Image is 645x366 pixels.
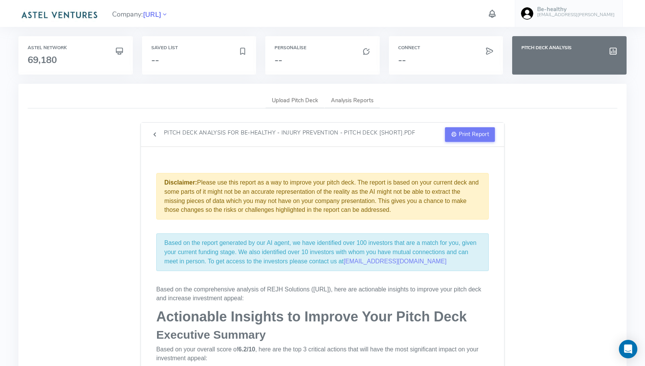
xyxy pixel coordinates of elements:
h6: Personalise [275,45,370,50]
h6: Astel Network [28,45,124,50]
a: [EMAIL_ADDRESS][DOMAIN_NAME] [344,258,447,265]
p: Based on your overall score of , here are the top 3 critical actions that will have the most sign... [156,345,489,363]
p: Based on the comprehensive analysis of REJH Solutions ([URL]), here are actionable insights to im... [156,285,489,303]
a: Upload Pitch Deck [265,93,324,109]
strong: 6.2/10 [238,346,255,353]
span: 69,180 [28,54,57,66]
span: -- [151,54,159,66]
h2: Pitch Deck Analysis for Be-Healthy - Injury Prevention - Pitch Deck [short].pdf [164,130,415,136]
h2: Executive Summary [156,328,489,341]
span: Company: [112,7,168,20]
img: user-image [521,7,533,20]
a: [URL] [143,10,161,19]
h1: Actionable Insights to Improve Your Pitch Deck [156,309,489,324]
button: Print Report [445,127,495,142]
a: Analysis Reports [324,93,380,109]
h6: Connect [398,45,494,50]
h3: -- [398,55,494,65]
h6: Pitch Deck Analysis [521,45,617,50]
h6: Saved List [151,45,247,50]
div: Open Intercom Messenger [619,340,637,358]
h5: Be-healthy [537,6,615,13]
p: Please use this report as a way to improve your pitch deck. The report is based on your current d... [164,178,481,215]
p: Based on the report generated by our AI agent, we have identified over 100 investors that are a m... [164,238,481,266]
strong: Disclaimer: [164,179,197,186]
h3: -- [275,55,370,65]
span: [URL] [143,10,161,20]
h6: [EMAIL_ADDRESS][PERSON_NAME] [537,12,615,17]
